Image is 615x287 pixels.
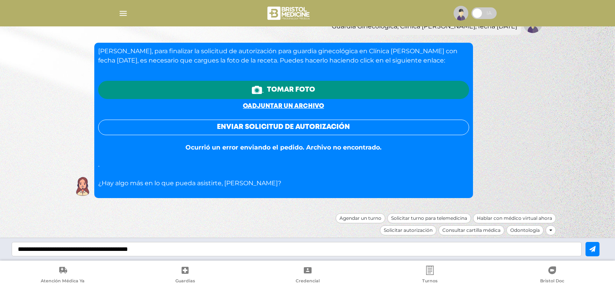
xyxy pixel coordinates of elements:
div: . ¿Hay algo más en lo que pueda asistirte, [PERSON_NAME]? [98,47,469,188]
div: Solicitar turno para telemedicina [387,213,471,223]
a: Bristol Doc [491,266,613,285]
div: Guardia Ginecologica, Clinica [PERSON_NAME], fecha [DATE] [332,22,517,31]
div: Consultar cartilla médica [438,225,504,235]
a: Credencial [246,266,369,285]
img: bristol-medicine-blanco.png [266,4,312,23]
p: [PERSON_NAME], para finalizar la solicitud de autorización para guardia ginecológica en Clínica [... [98,47,469,65]
a: Tomar foto [98,81,469,99]
span: Turnos [422,278,438,285]
img: profile-placeholder.svg [454,6,468,21]
a: Turnos [369,266,491,285]
img: Cober IA [73,177,92,196]
div: Hablar con médico virtual ahora [473,213,556,223]
span: Guardias [175,278,195,285]
span: Credencial [296,278,320,285]
div: Ocurrió un error enviando el pedido. Archivo no encontrado. [98,143,469,152]
div: Odontología [506,225,544,235]
a: Guardias [124,266,246,285]
span: Tomar foto [267,85,315,95]
div: Solicitar autorización [380,225,437,235]
a: Atención Médica Ya [2,266,124,285]
span: o [243,103,248,109]
img: Cober_menu-lines-white.svg [118,9,128,18]
div: Agendar un turno [336,213,385,223]
a: oadjuntar un archivo [243,103,324,109]
span: Atención Médica Ya [41,278,85,285]
button: Enviar solicitud de autorización [98,120,469,135]
span: Bristol Doc [540,278,564,285]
